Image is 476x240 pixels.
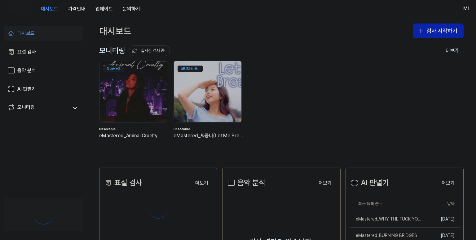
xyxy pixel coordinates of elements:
[17,85,36,93] div: AI 판별기
[174,61,243,149] a: 모니터링 중..backgroundIamgeUnseeableeMastered_짜증나(Let Me Breathe)
[129,45,170,56] button: 실시간 검사 중
[178,66,203,72] div: 모니터링 중..
[350,216,424,222] div: eMastered_WHY THE FUCK YOU CALLING
[99,45,170,57] div: 모니터링
[17,104,35,112] div: 모니터링
[36,3,63,15] button: 대시보드
[99,132,169,140] div: eMastered_Animal Cruelty
[99,61,167,122] img: backgroundIamge
[4,82,83,96] a: AI 판별기
[424,196,460,211] th: 날짜
[441,45,464,57] button: 더보기
[226,177,265,189] div: 음악 분석
[350,211,424,227] a: eMastered_WHY THE FUCK YOU CALLING
[7,104,68,112] a: 모니터링
[99,24,131,38] div: 대시보드
[463,5,469,12] button: Ml
[424,211,460,228] td: [DATE]
[174,61,241,122] img: backgroundIamge
[63,3,90,15] button: 가격안내
[174,127,243,132] div: Unseeable
[17,67,36,74] div: 음악 분석
[174,132,243,140] div: eMastered_짜증나(Let Me Breathe)
[190,177,213,189] button: 더보기
[413,24,464,38] button: 검사 시작하기
[103,66,124,72] div: New + 2
[314,177,337,189] button: 더보기
[99,61,169,149] a: New +2backgroundIamgeUnseeableeMastered_Animal Cruelty
[99,127,169,132] div: Unseeable
[17,48,36,56] div: 표절 검사
[118,3,145,15] button: 문의하기
[90,0,118,17] a: 업데이트
[90,3,118,15] button: 업데이트
[350,177,389,189] div: AI 판별기
[4,63,83,78] a: 음악 분석
[4,45,83,59] a: 표절 검사
[350,233,417,239] div: eMastered_BURNING BRIDGES
[437,177,460,189] button: 더보기
[4,26,83,41] a: 대시보드
[7,6,30,11] img: logo
[17,30,35,37] div: 대시보드
[103,177,142,189] div: 표절 검사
